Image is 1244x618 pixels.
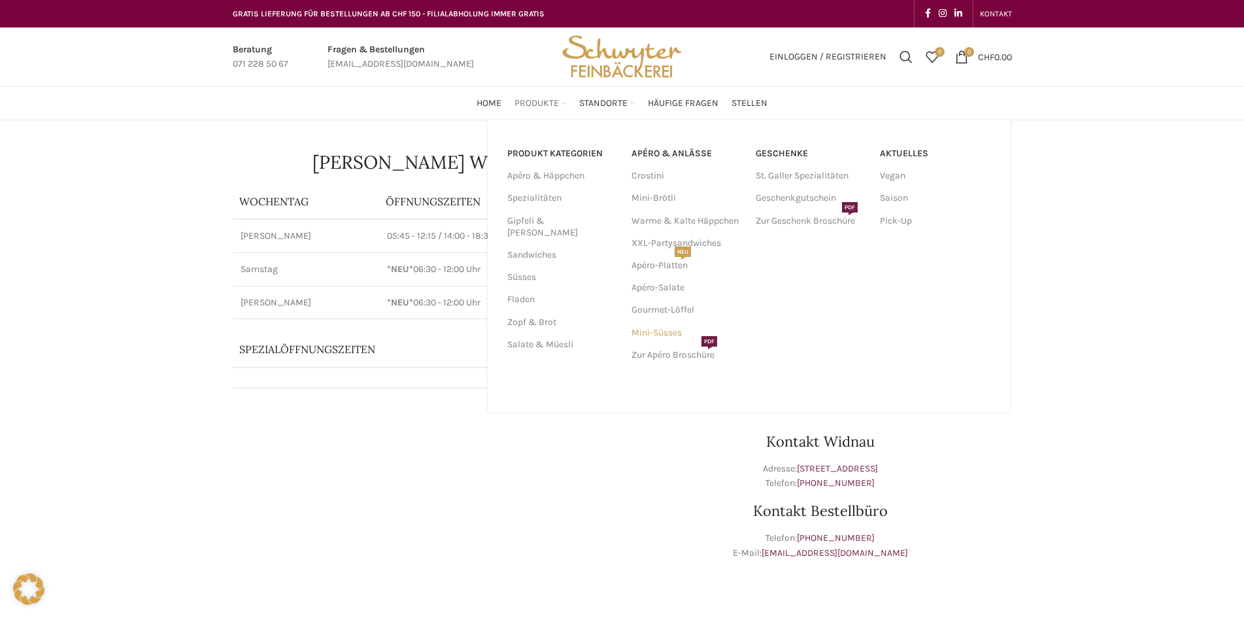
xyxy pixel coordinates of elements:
a: Fladen [507,288,616,311]
a: Suchen [893,44,919,70]
a: Infobox link [233,43,288,72]
a: Aktuelles [880,143,991,165]
a: Vegan [880,165,991,187]
a: Apéro & Häppchen [507,165,616,187]
a: Pick-Up [880,210,991,232]
img: Bäckerei Schwyter [558,27,686,86]
a: Zopf & Brot [507,311,616,334]
a: Home [477,90,501,116]
a: Apéro-Salate [631,277,743,299]
p: ÖFFNUNGSZEITEN [386,194,609,209]
a: Salate & Müesli [507,334,616,356]
a: 0 [919,44,945,70]
div: Meine Wunschliste [919,44,945,70]
p: Samstag [241,263,372,276]
a: Spezialitäten [507,187,616,209]
iframe: schwyter widnau [233,402,616,598]
p: Wochentag [239,194,373,209]
a: Site logo [558,50,686,61]
p: Telefon: E-Mail: [629,531,1012,560]
p: Adresse: Telefon: [629,462,1012,491]
a: APÉRO & ANLÄSSE [631,143,743,165]
a: Einloggen / Registrieren [763,44,893,70]
a: Saison [880,187,991,209]
span: 0 [935,47,945,57]
a: Stellen [731,90,767,116]
span: PDF [842,202,858,213]
p: [PERSON_NAME] [241,296,372,309]
p: 06:30 - 12:00 Uhr [387,263,607,276]
span: NEU [675,247,691,257]
a: Häufige Fragen [648,90,718,116]
span: Produkte [514,97,559,110]
span: Stellen [731,97,767,110]
span: Home [477,97,501,110]
a: [STREET_ADDRESS] [797,463,878,474]
a: Linkedin social link [950,5,966,23]
p: [PERSON_NAME] [241,230,372,243]
a: Warme & Kalte Häppchen [631,210,743,232]
a: Mini-Brötli [631,187,743,209]
a: KONTAKT [980,1,1012,27]
a: Mini-Süsses [631,322,743,344]
span: Einloggen / Registrieren [769,52,886,61]
h3: Kontakt Bestellbüro [629,504,1012,518]
span: PDF [701,336,717,347]
a: Süsses [507,266,616,288]
a: Instagram social link [935,5,950,23]
span: GRATIS LIEFERUNG FÜR BESTELLUNGEN AB CHF 150 - FILIALABHOLUNG IMMER GRATIS [233,9,545,18]
a: [EMAIL_ADDRESS][DOMAIN_NAME] [762,547,908,558]
span: 0 [964,47,974,57]
a: Gipfeli & [PERSON_NAME] [507,210,616,244]
a: Produkte [514,90,566,116]
a: Facebook social link [921,5,935,23]
a: Gourmet-Löffel [631,299,743,321]
a: Infobox link [328,43,474,72]
a: 0 CHF0.00 [949,44,1018,70]
a: Apéro-PlattenNEU [631,254,743,277]
a: Crostini [631,165,743,187]
a: [PHONE_NUMBER] [797,477,875,489]
a: Standorte [579,90,635,116]
a: [PHONE_NUMBER] [797,532,875,543]
a: XXL-Partysandwiches [631,232,743,254]
bdi: 0.00 [978,51,1012,62]
a: PRODUKT KATEGORIEN [507,143,616,165]
a: Geschenkgutschein [756,187,867,209]
a: Geschenke [756,143,867,165]
p: 06:30 - 12:00 Uhr [387,296,607,309]
span: Standorte [579,97,628,110]
a: Zur Geschenk BroschürePDF [756,210,867,232]
a: Zur Apéro BroschürePDF [631,344,743,366]
h3: Kontakt Widnau [629,434,1012,449]
div: Main navigation [226,90,1018,116]
p: 05:45 - 12:15 / 14:00 - 18:30 Uhr [387,230,607,243]
p: Spezialöffnungszeiten [239,342,573,356]
a: Sandwiches [507,244,616,266]
a: St. Galler Spezialitäten [756,165,867,187]
span: KONTAKT [980,9,1012,18]
span: Häufige Fragen [648,97,718,110]
div: Secondary navigation [973,1,1018,27]
h1: [PERSON_NAME] Widnau [233,153,616,171]
span: CHF [978,51,994,62]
